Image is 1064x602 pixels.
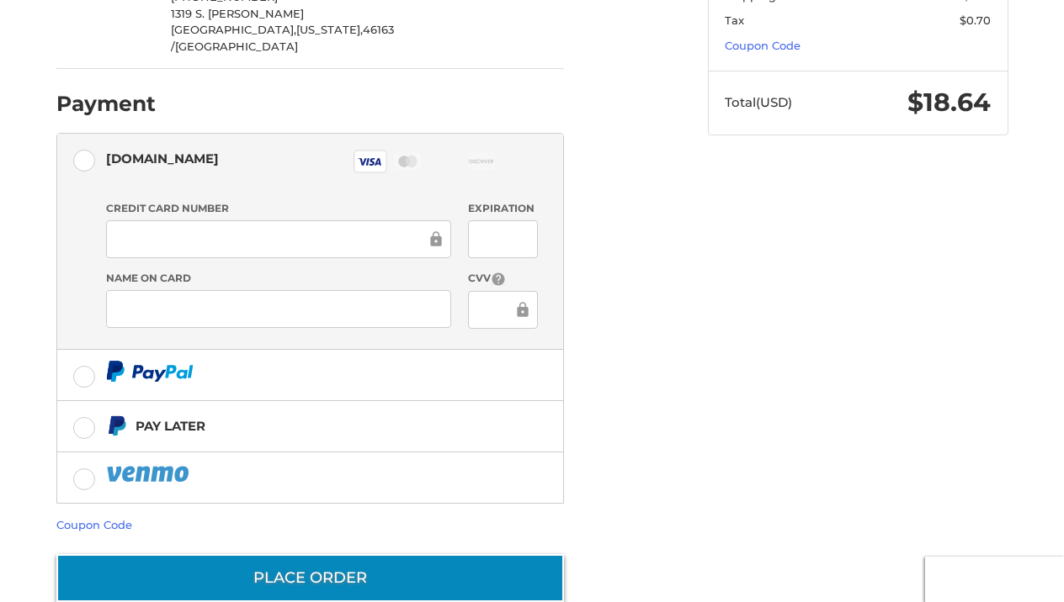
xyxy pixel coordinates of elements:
[106,271,451,286] label: Name on Card
[106,463,192,484] img: PayPal icon
[725,13,744,27] span: Tax
[925,557,1064,602] iframe: Google Customer Reviews
[106,415,127,436] img: Pay Later icon
[56,554,564,602] button: Place Order
[171,7,304,20] span: 1319 S. [PERSON_NAME]
[56,91,156,117] h2: Payment
[296,23,363,36] span: [US_STATE],
[468,271,538,287] label: CVV
[725,39,801,52] a: Coupon Code
[171,23,296,36] span: [GEOGRAPHIC_DATA],
[106,145,219,172] div: [DOMAIN_NAME]
[725,94,792,110] span: Total (USD)
[907,87,991,118] span: $18.64
[56,518,132,531] a: Coupon Code
[136,412,205,440] div: Pay Later
[106,201,451,216] label: Credit Card Number
[106,361,194,382] img: PayPal icon
[171,23,394,53] span: 46163 /
[468,201,538,216] label: Expiration
[960,13,991,27] span: $0.70
[175,40,298,53] span: [GEOGRAPHIC_DATA]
